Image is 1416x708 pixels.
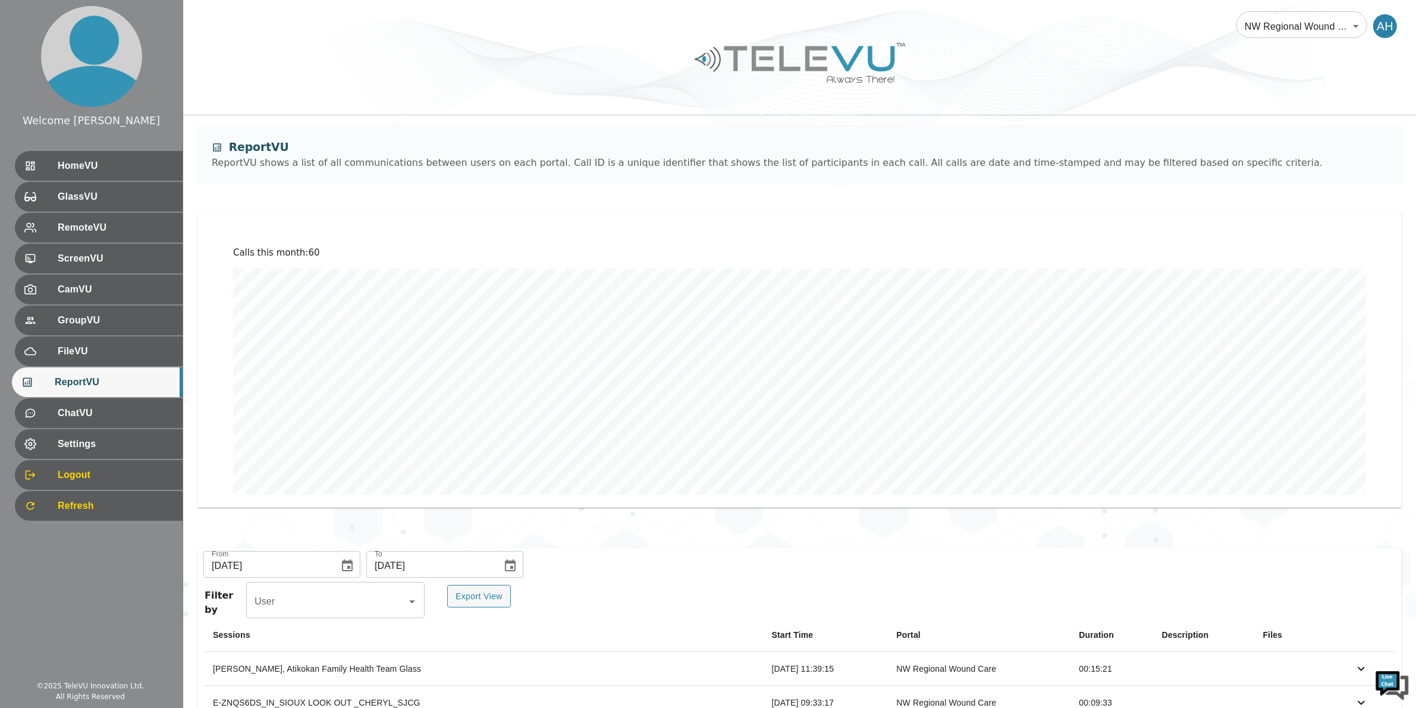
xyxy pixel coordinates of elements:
[58,313,173,328] span: GroupVU
[58,344,173,358] span: FileVU
[335,554,359,578] button: Choose date, selected date is Aug 1, 2025
[212,139,1387,156] div: ReportVU
[762,618,887,652] th: Start Time
[887,652,1069,685] td: NW Regional Wound Care
[6,325,227,366] textarea: Type your message and hit 'Enter'
[15,151,183,181] div: HomeVU
[762,652,887,685] td: [DATE] 11:39:15
[58,282,173,297] span: CamVU
[1153,618,1254,652] th: Description
[1069,618,1152,652] th: Duration
[58,190,173,204] span: GlassVU
[15,460,183,490] div: Logout
[58,221,173,235] span: RemoteVU
[58,468,173,482] span: Logout
[20,55,50,85] img: d_736959983_company_1615157101543_736959983
[1254,618,1396,652] th: Files
[366,554,494,578] input: mm/dd/yyyy
[887,618,1069,652] th: Portal
[1069,652,1152,685] td: 00:15:21
[15,491,183,521] div: Refresh
[15,244,183,273] div: ScreenVU
[203,554,331,578] input: mm/dd/yyyy
[41,6,142,107] img: profile.png
[56,691,125,702] div: All Rights Reserved
[58,406,173,420] span: ChatVU
[62,62,200,78] div: Chat with us now
[447,585,511,608] button: Export View
[498,554,522,578] button: Choose date, selected date is Aug 31, 2025
[1374,666,1410,702] img: Chat Widget
[58,437,173,451] span: Settings
[205,585,246,618] span: Filter by
[195,6,224,34] div: Minimize live chat window
[12,367,183,397] div: ReportVU
[1236,10,1367,43] div: NW Regional Wound Care
[203,618,762,652] th: Sessions
[23,113,160,128] div: Welcome [PERSON_NAME]
[15,275,183,304] div: CamVU
[15,429,183,459] div: Settings
[693,38,907,87] img: Logo
[212,156,1387,170] div: ReportVU shows a list of all communications between users on each portal. Call ID is a unique ide...
[404,593,420,610] button: Open
[203,652,762,685] th: [PERSON_NAME], Atikokan Family Health Team Glass
[58,499,173,513] span: Refresh
[15,336,183,366] div: FileVU
[58,251,173,266] span: ScreenVU
[15,306,183,335] div: GroupVU
[36,681,144,691] div: © 2025 TeleVU Innovation Ltd.
[1373,14,1397,38] div: AH
[15,213,183,243] div: RemoteVU
[15,398,183,428] div: ChatVU
[233,246,1366,260] p: Calls this month : 60
[15,182,183,212] div: GlassVU
[58,159,173,173] span: HomeVU
[69,150,164,270] span: We're online!
[55,375,173,389] span: ReportVU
